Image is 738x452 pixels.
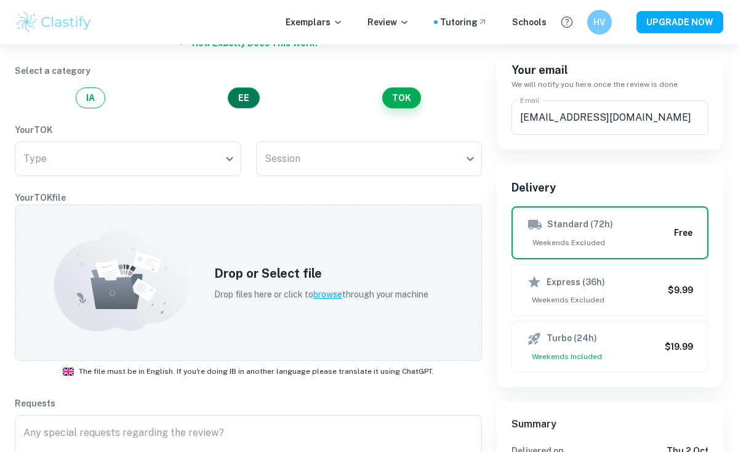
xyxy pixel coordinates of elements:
[520,95,540,105] label: Email
[511,79,708,91] h6: We will notify you here once the review is done
[511,206,708,259] button: Standard (72h)Weekends ExcludedFree
[527,294,663,305] span: Weekends Excluded
[636,11,723,33] button: UPGRADE NOW
[367,15,409,29] p: Review
[511,264,708,316] button: Express (36h)Weekends Excluded$9.99
[15,397,482,410] p: Requests
[63,368,74,376] img: ic_flag_en.svg
[665,340,693,353] h6: $19.99
[214,288,428,301] p: Drop files here or click to through your machine
[313,289,342,299] span: browse
[511,321,708,373] button: Turbo (24h)Weekends Included$19.99
[674,226,692,240] h6: Free
[593,15,607,29] h6: HV
[228,87,260,108] button: EE
[527,351,660,362] span: Weekends Included
[511,100,708,135] input: We'll contact you here
[511,417,708,432] h6: Summary
[214,264,428,283] h5: Drop or Select file
[547,331,597,346] h6: Turbo (24h)
[527,237,669,248] span: Weekends Excluded
[556,12,577,33] button: Help and Feedback
[15,191,482,204] p: Your TOK file
[15,64,482,78] p: Select a category
[668,283,693,297] h6: $9.99
[547,275,605,289] h6: Express (36h)
[15,10,93,34] img: Clastify logo
[15,123,482,137] p: Your TOK
[512,15,547,29] a: Schools
[286,15,343,29] p: Exemplars
[547,217,613,232] h6: Standard (72h)
[382,87,421,108] button: TOK
[440,15,487,29] a: Tutoring
[511,62,708,79] h6: Your email
[79,366,434,377] span: The file must be in English. If you're doing IB in another language please translate it using Cha...
[587,10,612,34] button: HV
[511,179,708,196] h6: Delivery
[76,87,105,108] button: IA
